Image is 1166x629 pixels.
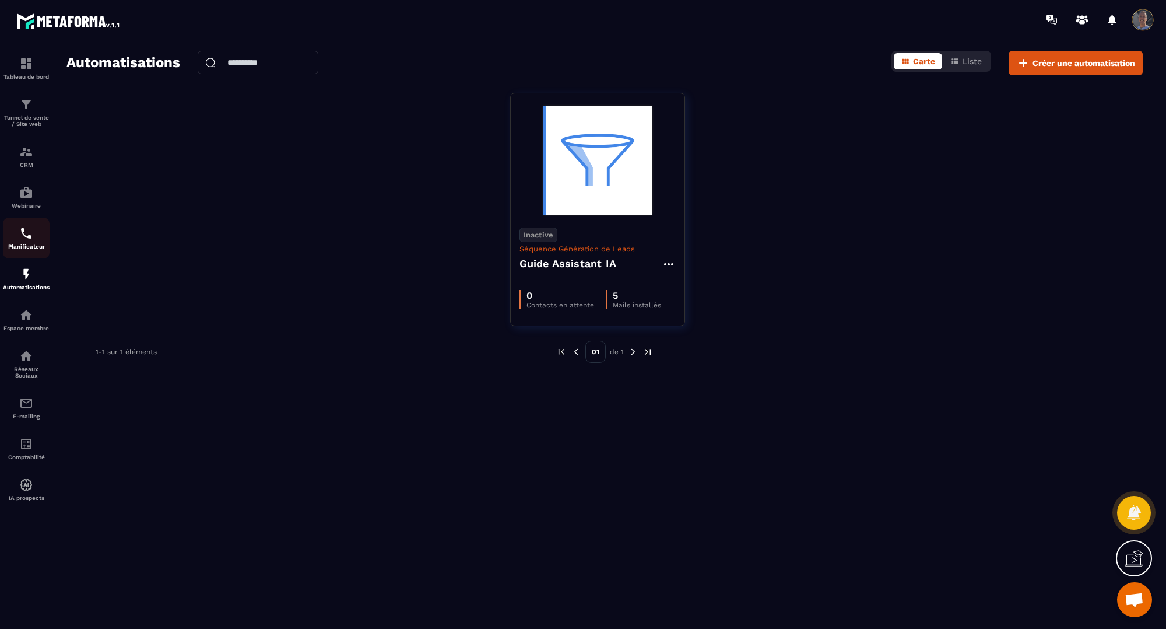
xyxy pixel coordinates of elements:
[3,89,50,136] a: formationformationTunnel de vente / Site web
[19,437,33,451] img: accountant
[3,218,50,258] a: schedulerschedulerPlanificateur
[19,396,33,410] img: email
[642,347,653,357] img: next
[3,454,50,460] p: Comptabilité
[613,301,661,309] p: Mails installés
[16,11,121,32] img: logo
[3,114,50,127] p: Tunnel de vente / Site web
[571,347,581,357] img: prev
[3,48,50,89] a: formationformationTableau de bord
[66,51,180,75] h2: Automatisations
[19,97,33,111] img: formation
[1032,57,1135,69] span: Créer une automatisation
[3,136,50,177] a: formationformationCRM
[19,308,33,322] img: automations
[19,267,33,281] img: automations
[519,256,617,272] h4: Guide Assistant IA
[519,228,557,242] p: Inactive
[3,258,50,299] a: automationsautomationsAutomatisations
[3,243,50,250] p: Planificateur
[1117,582,1152,617] a: Ouvrir le chat
[3,299,50,340] a: automationsautomationsEspace membre
[3,413,50,420] p: E-mailing
[19,186,33,200] img: automations
[3,325,50,331] p: Espace membre
[628,347,638,357] img: next
[3,340,50,387] a: social-networksocial-networkRéseaux Sociaux
[1009,51,1143,75] button: Créer une automatisation
[894,53,942,69] button: Carte
[3,177,50,218] a: automationsautomationsWebinaire
[3,202,50,209] p: Webinaire
[3,74,50,80] p: Tableau de bord
[3,162,50,168] p: CRM
[96,348,157,356] p: 1-1 sur 1 éléments
[519,244,676,253] p: Séquence Génération de Leads
[519,102,676,219] img: automation-background
[526,290,594,301] p: 0
[613,290,661,301] p: 5
[19,57,33,71] img: formation
[943,53,989,69] button: Liste
[610,347,624,357] p: de 1
[19,145,33,159] img: formation
[526,301,594,309] p: Contacts en attente
[19,349,33,363] img: social-network
[913,57,935,66] span: Carte
[3,428,50,469] a: accountantaccountantComptabilité
[19,226,33,240] img: scheduler
[3,366,50,379] p: Réseaux Sociaux
[585,341,606,363] p: 01
[556,347,567,357] img: prev
[19,478,33,492] img: automations
[3,387,50,428] a: emailemailE-mailing
[963,57,982,66] span: Liste
[3,495,50,501] p: IA prospects
[3,284,50,291] p: Automatisations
